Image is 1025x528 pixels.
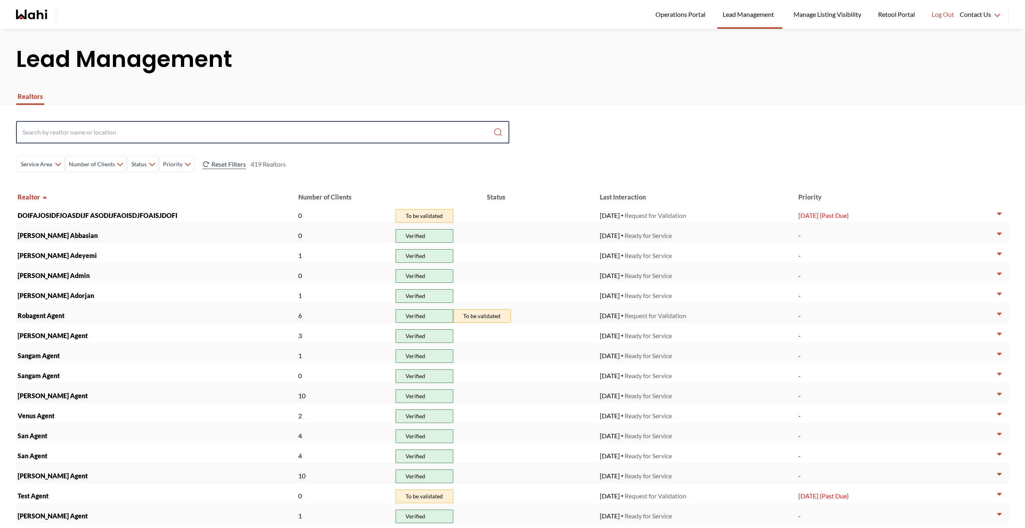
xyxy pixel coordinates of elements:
[297,503,394,523] td: 1
[798,212,849,219] span: [DATE] (Past Due)
[406,231,425,241] span: Verified
[600,471,620,481] span: [DATE]
[600,311,620,320] span: [DATE]
[18,511,295,521] span: [PERSON_NAME] Agent
[625,511,672,521] span: Ready for Service
[16,503,1009,523] tr: expand row 15
[18,351,295,361] span: Sangam Agent
[16,283,1009,303] tr: expand row 4
[131,157,147,171] span: Status
[625,211,686,220] span: Request for Validation
[487,193,505,201] span: Status
[16,463,1009,483] tr: expand row 13
[797,403,995,423] td: -
[625,291,672,300] span: Ready for Service
[406,411,425,421] span: Verified
[625,231,672,240] span: Ready for Service
[797,383,995,403] td: -
[201,159,247,169] button: Reset Filters
[797,243,995,263] td: -
[797,503,995,523] td: -
[297,243,394,263] td: 1
[18,411,295,421] span: Venus Agent
[625,451,672,461] span: Ready for Service
[797,323,995,343] td: -
[797,223,995,243] td: -
[16,483,1009,503] tr: expand row 14
[297,303,394,323] td: 6
[297,223,394,243] td: 0
[16,263,1009,283] tr: expand row 3
[18,431,295,441] span: San Agent
[297,203,394,223] td: 0
[297,263,394,283] td: 0
[297,483,394,503] td: 0
[406,431,425,441] span: Verified
[16,363,1009,383] tr: expand row 8
[163,157,183,171] span: Priority
[16,90,44,105] button: Realtors
[18,271,295,280] span: [PERSON_NAME] Admin
[797,283,995,303] td: -
[16,45,1009,74] h1: Lead Management
[297,403,394,423] td: 2
[932,9,954,20] span: Log Out
[406,331,425,341] span: Verified
[797,443,995,463] td: -
[16,243,1009,263] tr: expand row 2
[625,491,686,501] span: Request for Validation
[797,343,995,363] td: -
[16,90,44,103] span: Realtors
[600,511,620,521] span: [DATE]
[625,471,672,481] span: Ready for Service
[297,323,394,343] td: 3
[797,423,995,443] td: -
[297,423,394,443] td: 4
[797,303,995,323] td: -
[406,451,425,461] span: Verified
[798,192,822,202] button: Priority
[251,159,286,169] div: 419 Realtors
[600,371,620,381] span: [DATE]
[18,471,295,481] span: [PERSON_NAME] Agent
[600,451,620,461] span: [DATE]
[625,311,686,320] span: Request for Validation
[625,271,672,280] span: Ready for Service
[68,157,115,171] span: Number of Clients
[18,291,295,300] span: [PERSON_NAME] Adorjan
[600,411,620,421] span: [DATE]
[797,263,995,283] td: -
[16,343,1009,363] tr: expand row 7
[600,331,620,341] span: [DATE]
[600,231,620,240] span: [DATE]
[600,192,646,202] button: Last Interaction
[797,363,995,383] td: -
[298,192,352,202] button: Number of Clients
[297,383,394,403] td: 10
[16,223,1009,243] tr: expand row 1
[798,492,849,500] span: [DATE] (Past Due)
[600,431,620,441] span: [DATE]
[18,371,295,381] span: Sangam Agent
[625,371,672,381] span: Ready for Service
[406,472,425,481] span: Verified
[20,157,53,171] span: Service Area
[625,331,672,341] span: Ready for Service
[406,492,443,501] span: To be validated
[22,125,493,139] input: Search input
[655,9,708,20] span: Operations Portal
[16,403,1009,423] tr: expand row 10
[723,9,777,20] span: Lead Management
[600,251,620,260] span: [DATE]
[297,443,394,463] td: 4
[406,211,443,221] span: To be validated
[406,271,425,281] span: Verified
[600,491,620,501] span: [DATE]
[625,411,672,421] span: Ready for Service
[406,351,425,361] span: Verified
[16,423,1009,443] tr: expand row 11
[625,351,672,361] span: Ready for Service
[18,211,295,220] span: DOIFAJOSIDFJOASDIJF ASODIJFAOISDJFOAISJDOFI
